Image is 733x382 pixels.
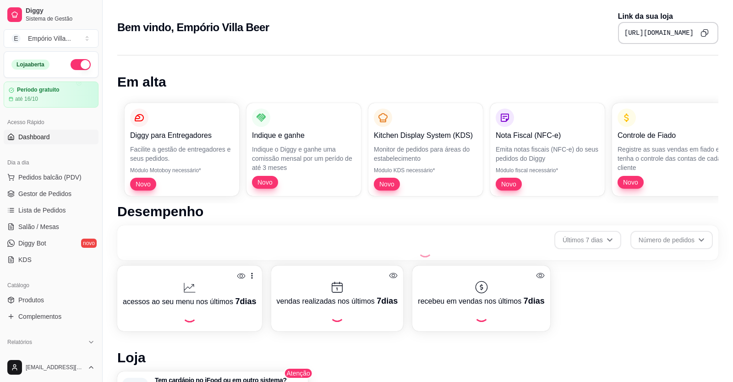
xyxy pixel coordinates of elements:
h1: Loja [117,349,718,366]
a: Produtos [4,293,98,307]
p: Registre as suas vendas em fiado e tenha o controle das contas de cada cliente [618,145,721,172]
article: até 16/10 [15,95,38,103]
div: Loading [182,308,197,322]
button: Kitchen Display System (KDS)Monitor de pedidos para áreas do estabelecimentoMódulo KDS necessário... [368,103,483,196]
p: recebeu em vendas nos últimos [418,295,544,307]
p: Indique o Diggy e ganhe uma comissão mensal por um perído de até 3 meses [252,145,356,172]
p: Diggy para Entregadores [130,130,234,141]
p: Nota Fiscal (NFC-e) [496,130,599,141]
button: Últimos 7 dias [554,231,621,249]
p: Módulo Motoboy necessário* [130,167,234,174]
span: Novo [498,180,520,189]
span: Diggy Bot [18,239,46,248]
span: Dashboard [18,132,50,142]
h1: Em alta [117,74,718,90]
span: Novo [376,180,398,189]
a: Complementos [4,309,98,324]
span: Relatórios de vendas [18,352,79,361]
div: Empório Villa ... [28,34,71,43]
button: Controle de FiadoRegistre as suas vendas em fiado e tenha o controle das contas de cada clienteNovo [612,103,727,196]
p: Módulo fiscal necessário* [496,167,599,174]
p: acessos ao seu menu nos últimos [123,295,257,308]
a: Período gratuitoaté 16/10 [4,82,98,108]
span: Relatórios [7,338,32,346]
p: Link da sua loja [618,11,718,22]
span: Complementos [18,312,61,321]
h1: Desempenho [117,203,718,220]
span: Atenção [284,368,313,379]
span: Diggy [26,7,95,15]
span: Novo [619,178,642,187]
a: Lista de Pedidos [4,203,98,218]
button: Nota Fiscal (NFC-e)Emita notas fiscais (NFC-e) do seus pedidos do DiggyMódulo fiscal necessário*Novo [490,103,605,196]
p: Controle de Fiado [618,130,721,141]
span: E [11,34,21,43]
article: Período gratuito [17,87,60,93]
div: Loading [418,243,432,257]
a: Gestor de Pedidos [4,186,98,201]
button: Número de pedidos [630,231,713,249]
button: Indique e ganheIndique o Diggy e ganhe uma comissão mensal por um perído de até 3 mesesNovo [246,103,361,196]
button: Copy to clipboard [697,26,712,40]
span: Gestor de Pedidos [18,189,71,198]
div: Acesso Rápido [4,115,98,130]
div: Loading [330,307,345,322]
span: Lista de Pedidos [18,206,66,215]
p: Kitchen Display System (KDS) [374,130,477,141]
p: Monitor de pedidos para áreas do estabelecimento [374,145,477,163]
span: KDS [18,255,32,264]
span: 7 dias [377,296,398,306]
span: Novo [132,180,154,189]
span: Produtos [18,295,44,305]
a: Relatórios de vendas [4,349,98,364]
div: Dia a dia [4,155,98,170]
a: Diggy Botnovo [4,236,98,251]
p: Módulo KDS necessário* [374,167,477,174]
button: Pedidos balcão (PDV) [4,170,98,185]
p: Indique e ganhe [252,130,356,141]
span: Salão / Mesas [18,222,59,231]
a: Dashboard [4,130,98,144]
h2: Bem vindo, Empório Villa Beer [117,20,269,35]
span: Pedidos balcão (PDV) [18,173,82,182]
p: Emita notas fiscais (NFC-e) do seus pedidos do Diggy [496,145,599,163]
button: Diggy para EntregadoresFacilite a gestão de entregadores e seus pedidos.Módulo Motoboy necessário... [125,103,239,196]
div: Catálogo [4,278,98,293]
span: 7 dias [524,296,545,306]
span: Sistema de Gestão [26,15,95,22]
span: 7 dias [235,297,256,306]
span: [EMAIL_ADDRESS][DOMAIN_NAME] [26,364,84,371]
p: vendas realizadas nos últimos [277,295,398,307]
button: Select a team [4,29,98,48]
span: Novo [254,178,276,187]
a: DiggySistema de Gestão [4,4,98,26]
div: Loading [474,307,489,322]
a: Salão / Mesas [4,219,98,234]
a: KDS [4,252,98,267]
pre: [URL][DOMAIN_NAME] [624,28,694,38]
p: Facilite a gestão de entregadores e seus pedidos. [130,145,234,163]
button: Alterar Status [71,59,91,70]
button: [EMAIL_ADDRESS][DOMAIN_NAME] [4,356,98,378]
div: Loja aberta [11,60,49,70]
